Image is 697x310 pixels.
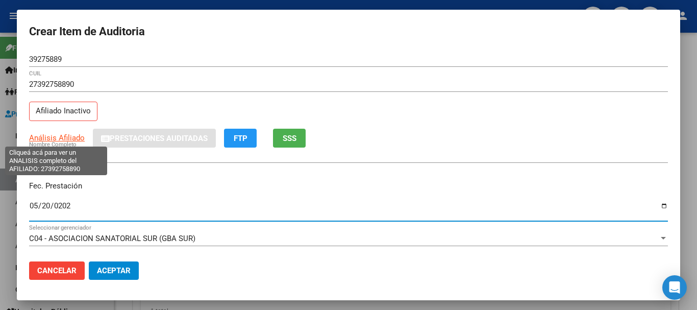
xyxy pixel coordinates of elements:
[283,134,296,143] span: SSS
[29,22,668,41] h2: Crear Item de Auditoria
[29,133,85,142] span: Análisis Afiliado
[273,129,306,148] button: SSS
[29,261,85,280] button: Cancelar
[89,261,139,280] button: Aceptar
[29,234,195,243] span: C04 - ASOCIACION SANATORIAL SUR (GBA SUR)
[93,129,216,148] button: Prestaciones Auditadas
[662,275,687,300] div: Open Intercom Messenger
[29,180,668,192] p: Fec. Prestación
[110,134,208,143] span: Prestaciones Auditadas
[29,102,97,122] p: Afiliado Inactivo
[224,129,257,148] button: FTP
[234,134,247,143] span: FTP
[97,266,131,275] span: Aceptar
[37,266,77,275] span: Cancelar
